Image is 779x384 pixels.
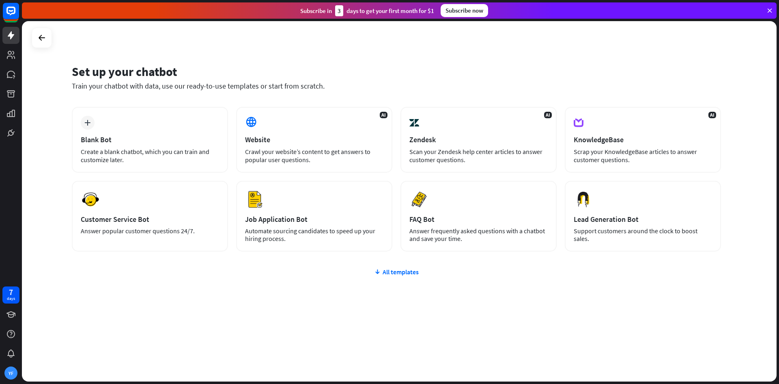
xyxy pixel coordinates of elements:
[4,367,17,380] div: YF
[335,5,343,16] div: 3
[441,4,488,17] div: Subscribe now
[2,286,19,304] a: 7 days
[9,289,13,296] div: 7
[7,296,15,302] div: days
[300,5,434,16] div: Subscribe in days to get your first month for $1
